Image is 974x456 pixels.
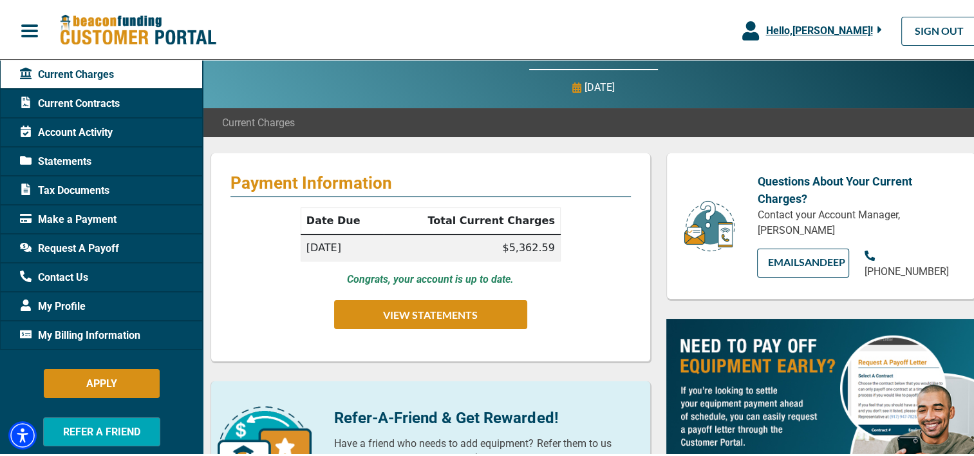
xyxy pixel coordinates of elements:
[43,415,160,444] button: REFER A FRIEND
[44,367,160,396] button: APPLY
[347,270,514,285] p: Congrats, your account is up to date.
[865,247,956,278] a: [PHONE_NUMBER]
[384,233,560,260] td: $5,362.59
[20,268,88,283] span: Contact Us
[334,404,630,428] p: Refer-A-Friend & Get Rewarded!
[757,205,956,236] p: Contact your Account Manager, [PERSON_NAME]
[222,113,295,129] span: Current Charges
[8,419,37,448] div: Accessibility Menu
[865,263,949,276] span: [PHONE_NUMBER]
[20,181,109,196] span: Tax Documents
[757,171,956,205] p: Questions About Your Current Charges?
[20,65,114,81] span: Current Charges
[20,239,119,254] span: Request A Payoff
[59,12,216,45] img: Beacon Funding Customer Portal Logo
[384,206,560,233] th: Total Current Charges
[230,171,631,191] p: Payment Information
[20,326,140,341] span: My Billing Information
[20,94,120,109] span: Current Contracts
[301,233,384,260] td: [DATE]
[680,198,738,251] img: customer-service.png
[334,298,527,327] button: VIEW STATEMENTS
[757,247,848,276] a: EMAILSandeep
[20,210,117,225] span: Make a Payment
[20,152,91,167] span: Statements
[20,297,86,312] span: My Profile
[765,23,872,35] span: Hello, [PERSON_NAME] !
[20,123,113,138] span: Account Activity
[585,78,615,93] p: [DATE]
[301,206,384,233] th: Date Due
